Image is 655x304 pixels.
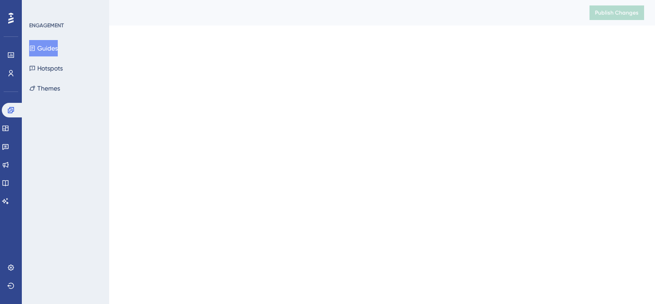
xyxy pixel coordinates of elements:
div: ENGAGEMENT [29,22,64,29]
button: Publish Changes [589,5,644,20]
button: Guides [29,40,58,56]
span: Publish Changes [595,9,639,16]
button: Themes [29,80,60,96]
button: Hotspots [29,60,63,76]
